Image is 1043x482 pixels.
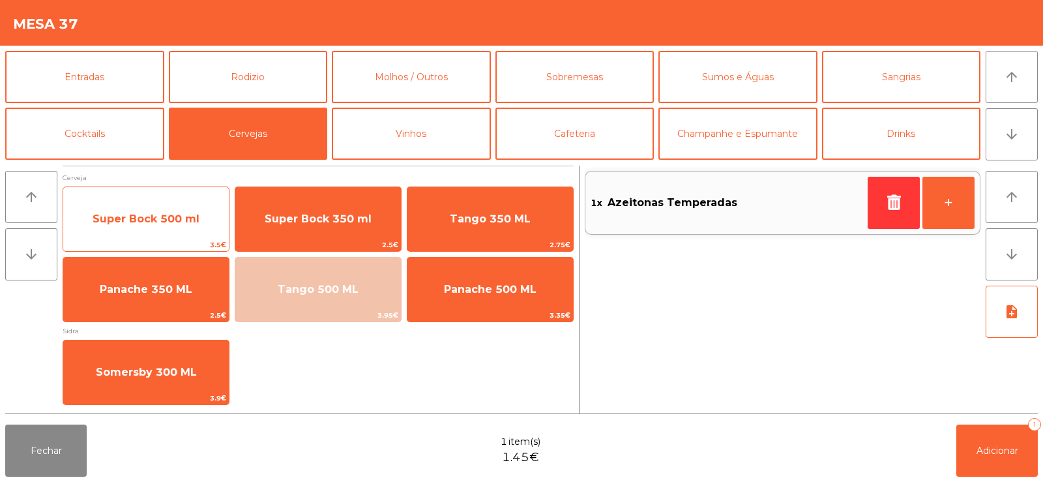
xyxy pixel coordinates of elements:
span: 3.35€ [407,309,573,322]
span: 2.5€ [63,309,229,322]
button: arrow_downward [986,228,1038,280]
button: arrow_upward [5,171,57,223]
i: arrow_upward [1004,69,1020,85]
span: Cerveja [63,172,574,184]
button: Adicionar1 [956,425,1038,477]
span: Sidra [63,325,574,337]
button: arrow_upward [986,51,1038,103]
button: Vinhos [332,108,491,160]
i: arrow_downward [23,247,39,262]
button: note_add [986,286,1038,338]
span: item(s) [508,435,540,449]
button: Cafeteria [495,108,654,160]
button: Cocktails [5,108,164,160]
span: Somersby 300 ML [96,366,197,378]
button: arrow_downward [986,108,1038,160]
span: 1 [501,435,507,449]
button: Sumos e Águas [658,51,817,103]
button: arrow_downward [5,228,57,280]
span: 1x [591,193,602,213]
i: arrow_downward [1004,247,1020,262]
button: Sangrias [822,51,981,103]
i: arrow_downward [1004,127,1020,142]
span: Azeitonas Temperadas [608,193,737,213]
span: 3.95€ [235,309,401,322]
button: Drinks [822,108,981,160]
span: Super Bock 500 ml [93,213,199,225]
button: Sobremesas [495,51,654,103]
span: 3.9€ [63,392,229,404]
span: Tango 500 ML [278,283,359,295]
button: Cervejas [169,108,328,160]
h4: Mesa 37 [13,14,78,34]
button: Rodizio [169,51,328,103]
span: Panache 350 ML [100,283,192,295]
span: 2.75€ [407,239,573,251]
button: Fechar [5,425,87,477]
span: 1.45€ [502,449,539,466]
button: Entradas [5,51,164,103]
i: note_add [1004,304,1020,320]
span: Tango 350 ML [450,213,531,225]
i: arrow_upward [23,189,39,205]
button: Champanhe e Espumante [658,108,817,160]
span: Adicionar [977,445,1018,457]
i: arrow_upward [1004,189,1020,205]
button: Molhos / Outros [332,51,491,103]
button: + [922,177,975,229]
span: Panache 500 ML [444,283,536,295]
button: arrow_upward [986,171,1038,223]
div: 1 [1028,418,1041,431]
span: Super Bock 350 ml [265,213,372,225]
span: 2.5€ [235,239,401,251]
span: 3.5€ [63,239,229,251]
